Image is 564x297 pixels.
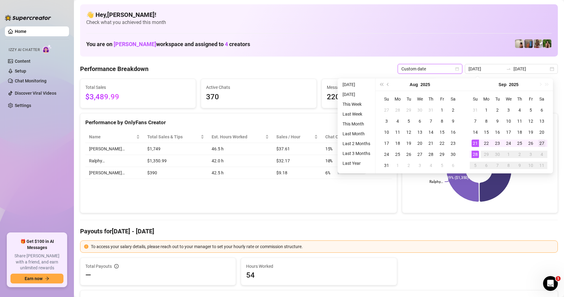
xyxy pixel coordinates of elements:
[448,138,459,149] td: 2025-08-23
[503,93,514,105] th: We
[470,105,481,116] td: 2025-08-31
[91,243,554,250] div: To access your salary details, please reach out to your manager to set your hourly rate or commis...
[89,133,135,140] span: Name
[536,93,547,105] th: Sa
[448,93,459,105] th: Sa
[536,160,547,171] td: 2025-10-11
[206,91,311,103] span: 370
[427,106,435,114] div: 31
[534,39,542,48] img: Nathaniel
[403,160,414,171] td: 2025-09-02
[394,162,401,169] div: 1
[85,91,191,103] span: $3,489.99
[212,133,264,140] div: Est. Hours Worked
[425,149,436,160] td: 2025-08-28
[392,105,403,116] td: 2025-07-28
[449,129,457,136] div: 16
[147,133,199,140] span: Total Sales & Tips
[15,78,47,83] a: Chat Monitoring
[470,149,481,160] td: 2025-09-28
[503,127,514,138] td: 2025-09-17
[525,116,536,127] td: 2025-09-12
[425,116,436,127] td: 2025-08-07
[208,155,273,167] td: 42.0 h
[527,106,534,114] div: 5
[543,276,558,291] iframe: Intercom live chat
[414,93,425,105] th: We
[381,127,392,138] td: 2025-08-10
[414,105,425,116] td: 2025-07-30
[516,117,523,125] div: 11
[425,138,436,149] td: 2025-08-21
[425,93,436,105] th: Th
[436,160,448,171] td: 2025-09-05
[340,91,373,98] li: [DATE]
[438,162,446,169] div: 5
[340,110,373,118] li: Last Week
[84,244,88,249] span: exclamation-circle
[427,117,435,125] div: 7
[556,276,561,281] span: 1
[538,140,546,147] div: 27
[392,138,403,149] td: 2025-08-18
[10,253,63,271] span: Share [PERSON_NAME] with a friend, and earn unlimited rewards
[513,65,549,72] input: End date
[403,138,414,149] td: 2025-08-19
[481,138,492,149] td: 2025-09-22
[505,129,512,136] div: 17
[503,138,514,149] td: 2025-09-24
[114,41,156,47] span: [PERSON_NAME]
[527,151,534,158] div: 3
[483,129,490,136] div: 15
[86,19,552,26] span: Check what you achieved this month
[327,91,432,103] span: 2209
[427,140,435,147] div: 21
[381,116,392,127] td: 2025-08-03
[436,127,448,138] td: 2025-08-15
[483,151,490,158] div: 29
[273,143,322,155] td: $37.61
[208,143,273,155] td: 46.5 h
[536,149,547,160] td: 2025-10-04
[538,106,546,114] div: 6
[85,155,144,167] td: Ralphy…
[449,151,457,158] div: 30
[416,117,424,125] div: 6
[208,167,273,179] td: 42.5 h
[392,149,403,160] td: 2025-08-25
[15,91,56,96] a: Discover Viral Videos
[403,105,414,116] td: 2025-07-29
[494,129,501,136] div: 16
[483,117,490,125] div: 8
[503,105,514,116] td: 2025-09-03
[438,106,446,114] div: 1
[325,133,383,140] span: Chat Conversion
[514,138,525,149] td: 2025-09-25
[436,93,448,105] th: Fr
[381,160,392,171] td: 2025-08-31
[525,127,536,138] td: 2025-09-19
[322,131,392,143] th: Chat Conversion
[525,138,536,149] td: 2025-09-26
[516,151,523,158] div: 2
[9,47,40,53] span: Izzy AI Chatter
[15,29,26,34] a: Home
[403,116,414,127] td: 2025-08-05
[10,274,63,283] button: Earn nowarrow-right
[472,151,479,158] div: 28
[15,103,31,108] a: Settings
[494,140,501,147] div: 23
[527,129,534,136] div: 19
[483,162,490,169] div: 6
[429,180,443,184] text: Ralphy…
[524,39,533,48] img: Wayne
[114,264,119,268] span: info-circle
[381,93,392,105] th: Su
[538,162,546,169] div: 11
[436,149,448,160] td: 2025-08-29
[405,151,412,158] div: 26
[472,162,479,169] div: 5
[514,105,525,116] td: 2025-09-04
[514,127,525,138] td: 2025-09-18
[340,150,373,157] li: Last 3 Months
